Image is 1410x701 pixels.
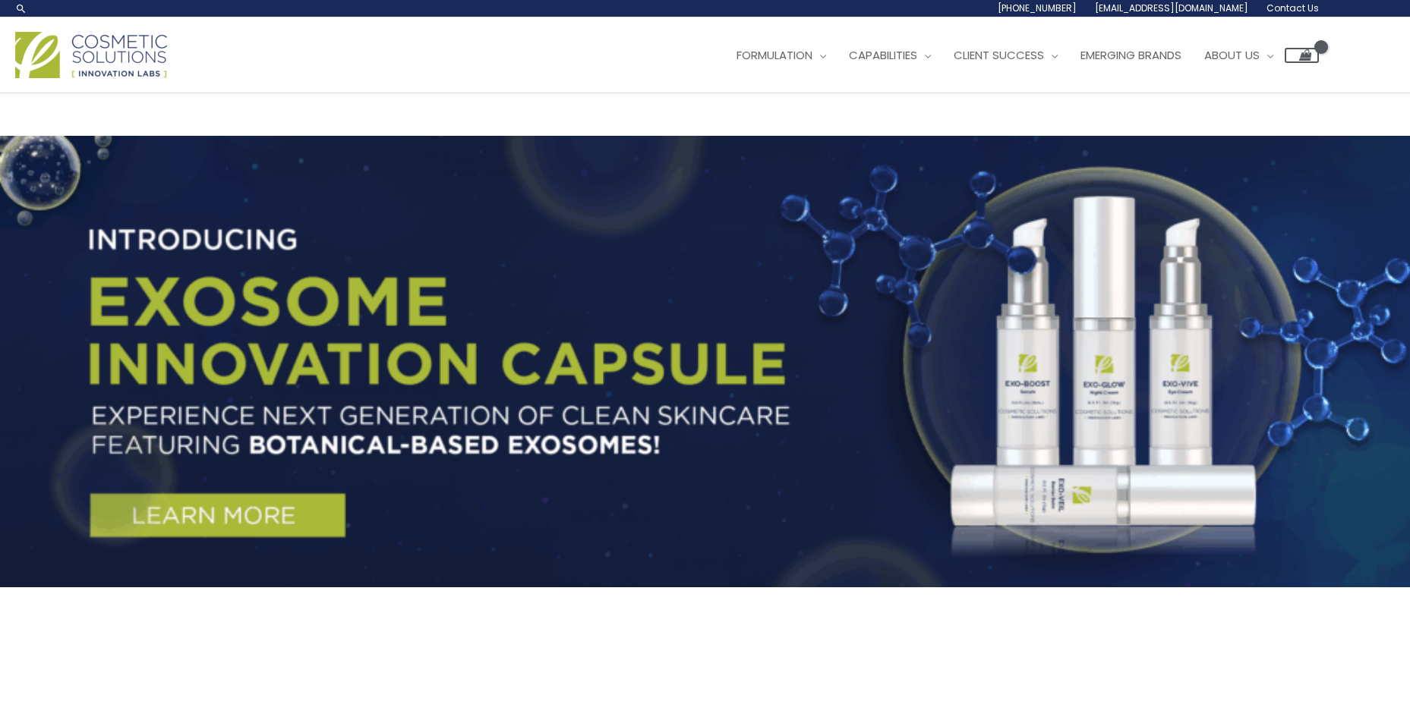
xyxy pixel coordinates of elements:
span: [EMAIL_ADDRESS][DOMAIN_NAME] [1095,2,1248,14]
span: Capabilities [849,47,917,63]
a: Emerging Brands [1069,33,1193,78]
span: Contact Us [1266,2,1319,14]
a: Formulation [725,33,837,78]
a: Client Success [942,33,1069,78]
nav: Site Navigation [714,33,1319,78]
a: About Us [1193,33,1285,78]
a: Capabilities [837,33,942,78]
span: [PHONE_NUMBER] [998,2,1077,14]
span: Client Success [954,47,1044,63]
a: View Shopping Cart, empty [1285,48,1319,63]
span: Emerging Brands [1080,47,1181,63]
span: Formulation [737,47,812,63]
span: About Us [1204,47,1260,63]
img: Cosmetic Solutions Logo [15,32,167,78]
a: Search icon link [15,2,27,14]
